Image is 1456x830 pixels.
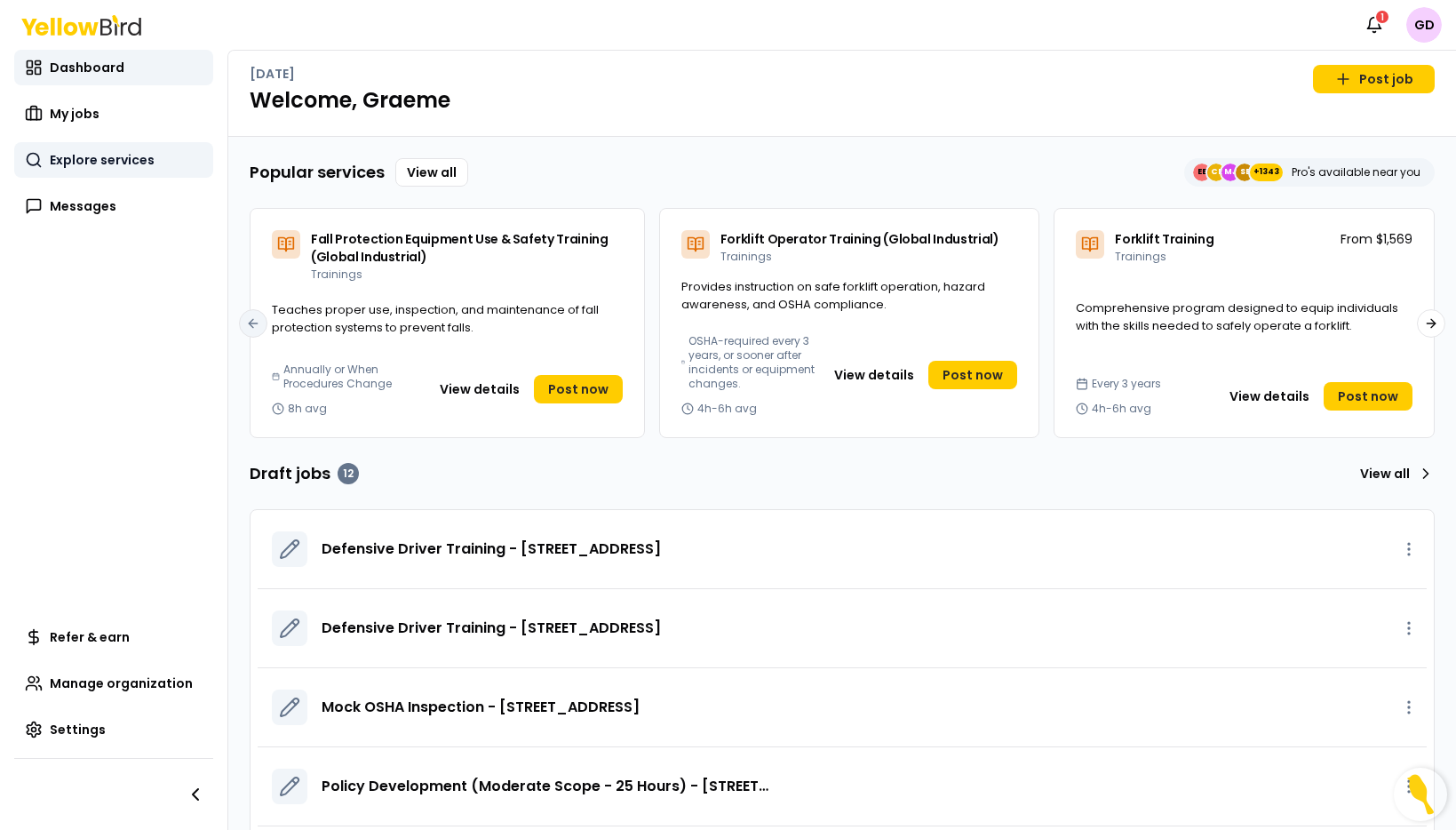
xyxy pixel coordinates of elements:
a: Post job [1313,65,1435,93]
span: Every 3 years [1092,377,1161,391]
button: View details [1219,382,1320,411]
a: Post now [534,375,623,403]
p: From $1,569 [1341,230,1412,248]
button: Open Resource Center [1394,768,1447,821]
a: Mock OSHA Inspection - [STREET_ADDRESS] [322,697,640,718]
span: Forklift Operator Training (Global Industrial) [720,230,999,248]
a: Post now [928,361,1017,389]
button: View details [429,375,530,403]
a: Dashboard [14,50,213,85]
span: Forklift Training [1115,230,1213,248]
a: Defensive Driver Training - [STREET_ADDRESS] [322,618,661,639]
a: Messages [14,188,213,224]
a: View all [1353,459,1435,488]
p: [DATE] [250,65,295,83]
span: CE [1207,164,1225,181]
span: 4h-6h avg [1092,402,1151,416]
span: Annually or When Procedures Change [283,363,421,391]
a: My jobs [14,96,213,132]
span: Teaches proper use, inspection, and maintenance of fall protection systems to prevent falls. [272,301,599,336]
span: Comprehensive program designed to equip individuals with the skills needed to safely operate a fo... [1076,299,1398,334]
span: Post now [1338,387,1398,405]
span: Manage organization [50,674,193,692]
span: GD [1406,7,1442,43]
span: Post now [943,366,1003,384]
span: Settings [50,721,106,738]
h1: Welcome, Graeme [250,86,1435,115]
span: Post now [548,380,609,398]
h3: Draft jobs [250,461,359,486]
h3: Popular services [250,160,385,185]
span: Trainings [720,249,772,264]
a: Policy Development (Moderate Scope - 25 Hours) - [STREET_ADDRESS] [322,776,776,797]
span: SE [1236,164,1253,181]
a: Settings [14,712,213,747]
span: Provides instruction on safe forklift operation, hazard awareness, and OSHA compliance. [681,278,985,313]
div: 12 [338,463,359,484]
span: OSHA-required every 3 years, or sooner after incidents or equipment changes. [688,334,816,391]
span: Dashboard [50,59,124,76]
span: Trainings [311,267,362,282]
span: Explore services [50,151,155,169]
span: EE [1193,164,1211,181]
div: 1 [1374,9,1390,25]
a: Post now [1324,382,1412,411]
button: 1 [1357,7,1392,43]
span: 8h avg [288,402,327,416]
a: Refer & earn [14,619,213,655]
span: Trainings [1115,249,1166,264]
span: Fall Protection Equipment Use & Safety Training (Global Industrial) [311,230,609,266]
a: View all [395,158,468,187]
span: Refer & earn [50,628,130,646]
a: Manage organization [14,666,213,701]
button: View details [823,361,925,389]
a: Explore services [14,142,213,178]
span: My jobs [50,105,99,123]
span: MJ [1221,164,1239,181]
span: +1343 [1253,164,1279,181]
p: Pro's available near you [1292,165,1420,180]
a: Defensive Driver Training - [STREET_ADDRESS] [322,539,661,560]
span: Messages [50,197,116,215]
span: 4h-6h avg [697,402,757,416]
